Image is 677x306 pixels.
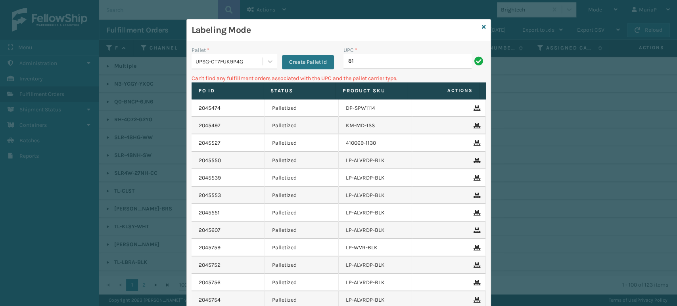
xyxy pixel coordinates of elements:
i: Remove From Pallet [474,140,478,146]
td: DP-SPW1114 [339,99,412,117]
td: LP-ALVRDP-BLK [339,152,412,169]
i: Remove From Pallet [474,158,478,163]
span: Actions [410,84,478,97]
a: 2045553 [199,191,221,199]
h3: Labeling Mode [192,24,479,36]
td: Palletized [265,187,339,204]
td: Palletized [265,256,339,274]
i: Remove From Pallet [474,193,478,198]
label: Pallet [192,46,209,54]
i: Remove From Pallet [474,280,478,285]
td: 410069-1130 [339,134,412,152]
td: Palletized [265,204,339,222]
a: 2045497 [199,122,221,130]
a: 2045550 [199,157,221,164]
a: 2045539 [199,174,221,182]
td: Palletized [265,239,339,256]
td: KM-MD-1SS [339,117,412,134]
label: Fo Id [199,87,256,94]
td: LP-ALVRDP-BLK [339,204,412,222]
a: 2045527 [199,139,221,147]
a: 2045607 [199,226,221,234]
i: Remove From Pallet [474,245,478,251]
div: UPSG-CT7FUK9P4G [196,57,263,66]
p: Can't find any fulfillment orders associated with the UPC and the pallet carrier type. [192,74,486,82]
label: UPC [343,46,357,54]
label: Product SKU [343,87,400,94]
i: Remove From Pallet [474,228,478,233]
td: LP-ALVRDP-BLK [339,256,412,274]
td: LP-ALVRDP-BLK [339,222,412,239]
label: Status [270,87,328,94]
i: Remove From Pallet [474,262,478,268]
td: Palletized [265,152,339,169]
td: LP-WVR-BLK [339,239,412,256]
a: 2045756 [199,279,221,287]
a: 2045752 [199,261,221,269]
button: Create Pallet Id [282,55,334,69]
td: LP-ALVRDP-BLK [339,274,412,291]
td: Palletized [265,117,339,134]
td: Palletized [265,169,339,187]
i: Remove From Pallet [474,123,478,128]
i: Remove From Pallet [474,175,478,181]
td: Palletized [265,222,339,239]
a: 2045551 [199,209,220,217]
td: Palletized [265,134,339,152]
td: LP-ALVRDP-BLK [339,187,412,204]
td: LP-ALVRDP-BLK [339,169,412,187]
td: Palletized [265,99,339,117]
i: Remove From Pallet [474,105,478,111]
a: 2045474 [199,104,221,112]
td: Palletized [265,274,339,291]
i: Remove From Pallet [474,210,478,216]
a: 2045759 [199,244,221,252]
i: Remove From Pallet [474,297,478,303]
a: 2045754 [199,296,221,304]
